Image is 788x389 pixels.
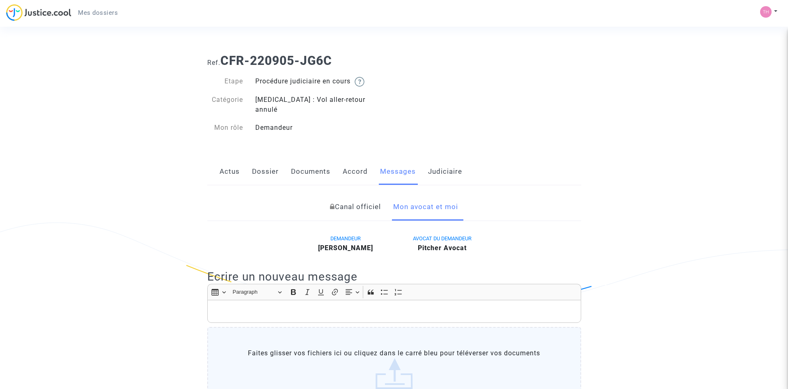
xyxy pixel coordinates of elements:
[413,235,472,242] span: AVOCAT DU DEMANDEUR
[207,269,581,284] h2: Ecrire un nouveau message
[291,158,330,185] a: Documents
[355,77,364,87] img: help.svg
[428,158,462,185] a: Judiciaire
[343,158,368,185] a: Accord
[318,244,373,252] b: [PERSON_NAME]
[207,300,581,323] div: Rich Text Editor, main
[71,7,124,19] a: Mes dossiers
[220,53,332,68] b: CFR-220905-JG6C
[207,59,220,67] span: Ref.
[6,4,71,21] img: jc-logo.svg
[249,123,394,133] div: Demandeur
[207,284,581,300] div: Editor toolbar
[249,76,394,87] div: Procédure judiciaire en cours
[220,158,240,185] a: Actus
[229,286,286,299] button: Paragraph
[201,76,250,87] div: Etape
[760,6,772,18] img: 0511f4632c926b0827e1b3d30e6ea78b
[380,158,416,185] a: Messages
[418,244,467,252] b: Pitcher Avocat
[330,193,381,221] a: Canal officiel
[233,287,275,297] span: Paragraph
[201,123,250,133] div: Mon rôle
[393,193,458,221] a: Mon avocat et moi
[252,158,279,185] a: Dossier
[78,9,118,16] span: Mes dossiers
[330,235,361,242] span: DEMANDEUR
[201,95,250,115] div: Catégorie
[249,95,394,115] div: [MEDICAL_DATA] : Vol aller-retour annulé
